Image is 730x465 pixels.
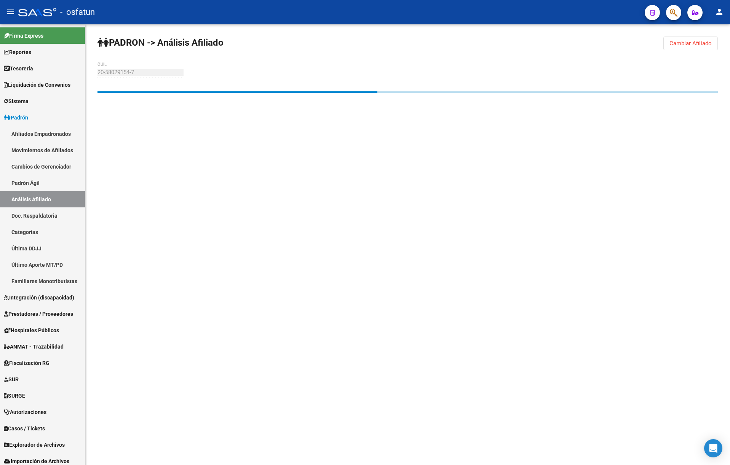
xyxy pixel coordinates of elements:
strong: PADRON -> Análisis Afiliado [97,37,224,48]
span: Tesorería [4,64,33,73]
span: Hospitales Públicos [4,326,59,334]
span: - osfatun [60,4,95,21]
button: Cambiar Afiliado [663,37,718,50]
span: Cambiar Afiliado [669,40,712,47]
span: SURGE [4,392,25,400]
span: Prestadores / Proveedores [4,310,73,318]
span: Sistema [4,97,29,105]
div: Open Intercom Messenger [704,439,722,457]
span: Explorador de Archivos [4,441,65,449]
span: ANMAT - Trazabilidad [4,342,64,351]
span: Liquidación de Convenios [4,81,70,89]
span: Casos / Tickets [4,424,45,433]
span: Autorizaciones [4,408,46,416]
span: Fiscalización RG [4,359,50,367]
span: Reportes [4,48,31,56]
mat-icon: menu [6,7,15,16]
span: Firma Express [4,32,43,40]
span: Padrón [4,113,28,122]
mat-icon: person [715,7,724,16]
span: Integración (discapacidad) [4,293,74,302]
span: SUR [4,375,19,384]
